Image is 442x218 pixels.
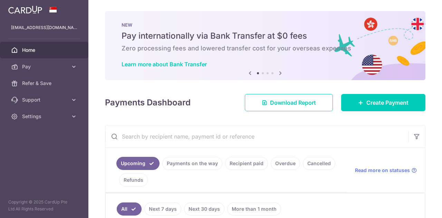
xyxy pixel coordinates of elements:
[227,202,281,216] a: More than 1 month
[271,157,300,170] a: Overdue
[122,44,409,53] h6: Zero processing fees and lowered transfer cost for your overseas expenses
[117,202,142,216] a: All
[105,11,425,80] img: Bank transfer banner
[105,125,409,148] input: Search by recipient name, payment id or reference
[355,167,410,174] span: Read more on statuses
[122,30,409,41] h5: Pay internationally via Bank Transfer at $0 fees
[184,202,224,216] a: Next 30 days
[22,63,68,70] span: Pay
[245,94,333,111] a: Download Report
[162,157,222,170] a: Payments on the way
[22,47,68,54] span: Home
[355,167,417,174] a: Read more on statuses
[105,96,191,109] h4: Payments Dashboard
[144,202,181,216] a: Next 7 days
[22,96,68,103] span: Support
[225,157,268,170] a: Recipient paid
[116,157,160,170] a: Upcoming
[341,94,425,111] a: Create Payment
[366,98,409,107] span: Create Payment
[11,24,77,31] p: [EMAIL_ADDRESS][DOMAIN_NAME]
[22,80,68,87] span: Refer & Save
[122,61,207,68] a: Learn more about Bank Transfer
[119,173,148,187] a: Refunds
[303,157,335,170] a: Cancelled
[8,6,42,14] img: CardUp
[270,98,316,107] span: Download Report
[22,113,68,120] span: Settings
[122,22,409,28] p: NEW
